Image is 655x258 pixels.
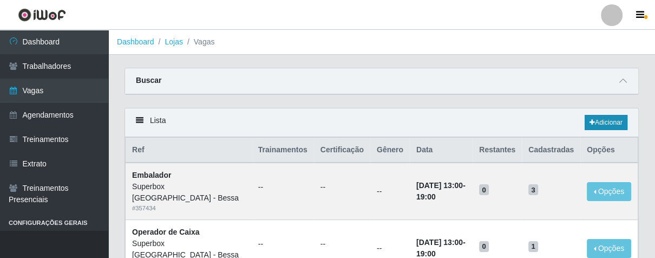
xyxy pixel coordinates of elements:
a: Dashboard [117,37,154,46]
div: Lista [125,108,638,137]
a: Lojas [165,37,182,46]
span: 0 [479,184,489,195]
li: Vagas [183,36,215,48]
span: 0 [479,241,489,252]
nav: breadcrumb [108,30,655,55]
time: [DATE] 13:00 [416,181,463,190]
th: Restantes [473,138,522,163]
span: 1 [528,241,538,252]
ul: -- [320,238,364,250]
ul: -- [320,182,364,193]
strong: Buscar [136,76,161,85]
div: # 357434 [132,204,245,213]
th: Opções [580,138,638,163]
time: 19:00 [416,192,436,201]
strong: Embalador [132,171,171,179]
td: -- [370,163,410,220]
th: Ref [126,138,252,163]
span: 3 [528,184,538,195]
strong: - [416,238,466,258]
th: Trainamentos [252,138,314,163]
button: Opções [587,182,631,201]
time: [DATE] 13:00 [416,238,463,247]
button: Opções [587,239,631,258]
div: Superbox [GEOGRAPHIC_DATA] - Bessa [132,181,245,204]
img: CoreUI Logo [18,8,66,22]
th: Certificação [314,138,370,163]
ul: -- [258,238,307,250]
time: 19:00 [416,249,436,258]
th: Gênero [370,138,410,163]
strong: Operador de Caixa [132,228,200,236]
th: Cadastradas [522,138,580,163]
a: Adicionar [585,115,627,130]
th: Data [410,138,473,163]
strong: - [416,181,466,201]
ul: -- [258,182,307,193]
